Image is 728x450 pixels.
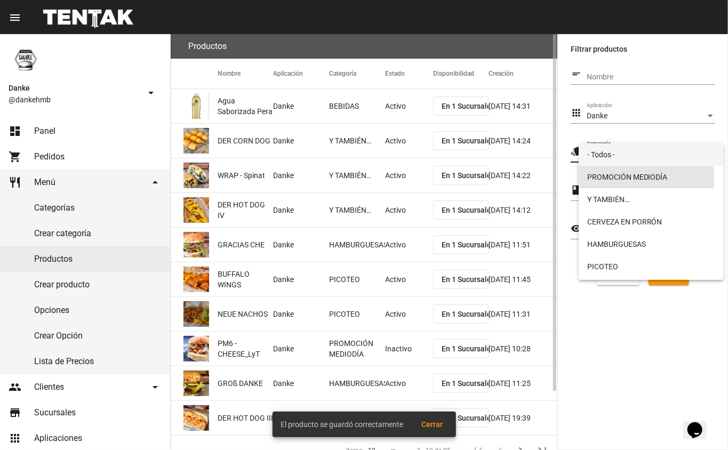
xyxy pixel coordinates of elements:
span: PROMOCIÓN MEDIODÍA [587,166,716,188]
span: Y TAMBIÉN… [587,188,716,211]
span: CERVEZA EN PORRÓN [587,211,716,233]
span: HAMBURGUESAS [587,233,716,255]
span: CERVEZA EN LATA [587,278,716,300]
span: - Todos - [587,143,716,166]
span: PICOTEO [587,255,716,278]
iframe: chat widget [683,407,717,439]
